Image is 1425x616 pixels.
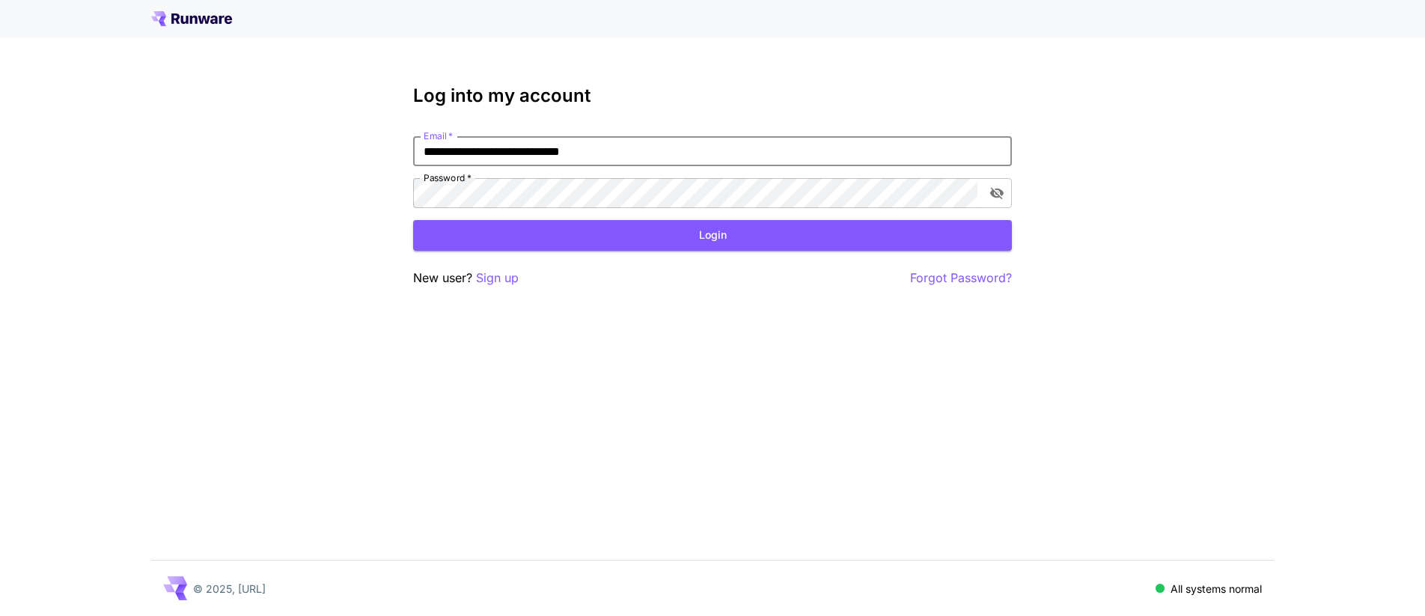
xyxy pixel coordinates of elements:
[413,269,519,287] p: New user?
[424,171,472,184] label: Password
[910,269,1012,287] button: Forgot Password?
[413,85,1012,106] h3: Log into my account
[476,269,519,287] button: Sign up
[193,581,266,597] p: © 2025, [URL]
[1171,581,1262,597] p: All systems normal
[983,180,1010,207] button: toggle password visibility
[424,129,453,142] label: Email
[413,220,1012,251] button: Login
